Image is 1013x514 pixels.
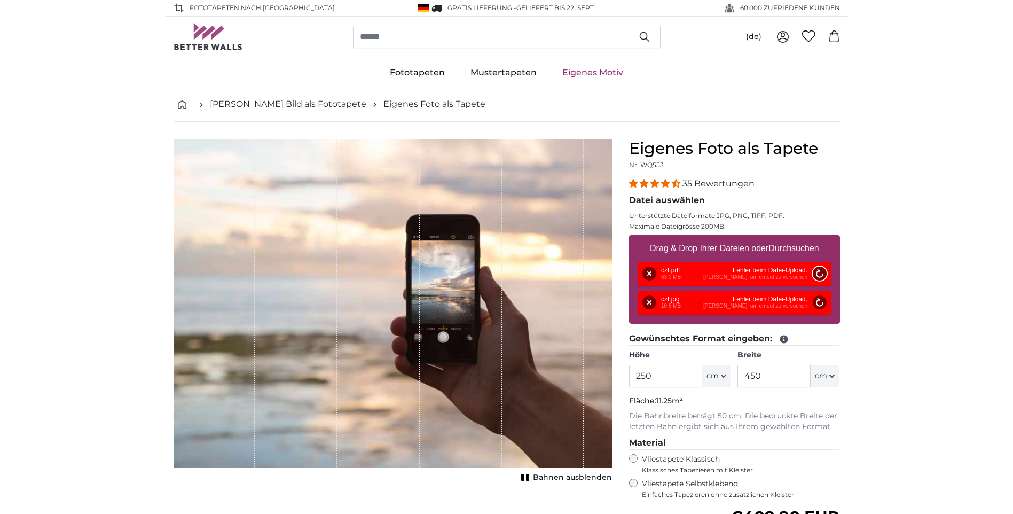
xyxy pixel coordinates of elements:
label: Breite [737,350,839,361]
legend: Gewünschtes Format eingeben: [629,332,840,346]
label: Vliestapete Klassisch [642,454,831,474]
a: Eigenes Motiv [549,59,636,87]
span: Klassisches Tapezieren mit Kleister [642,466,831,474]
button: (de) [737,27,770,46]
a: [PERSON_NAME] Bild als Fototapete [210,98,366,111]
span: cm [815,371,827,381]
nav: breadcrumbs [174,87,840,122]
p: Unterstützte Dateiformate JPG, PNG, TIFF, PDF. [629,212,840,220]
span: cm [706,371,719,381]
legend: Material [629,437,840,450]
span: GRATIS Lieferung! [447,4,514,12]
span: Geliefert bis 22. Sept. [516,4,595,12]
div: 1 of 1 [174,139,612,485]
span: 35 Bewertungen [682,178,755,189]
button: Bahnen ausblenden [518,470,612,485]
span: Fototapeten nach [GEOGRAPHIC_DATA] [190,3,335,13]
label: Vliestapete Selbstklebend [642,479,840,499]
p: Maximale Dateigrösse 200MB. [629,222,840,231]
button: cm [702,365,731,387]
label: Höhe [629,350,731,361]
span: 60'000 ZUFRIEDENE KUNDEN [740,3,840,13]
a: Eigenes Foto als Tapete [383,98,485,111]
span: 4.34 stars [629,178,682,189]
a: Fototapeten [377,59,458,87]
legend: Datei auswählen [629,194,840,207]
h1: Eigenes Foto als Tapete [629,139,840,158]
p: Die Bahnbreite beträgt 50 cm. Die bedruckte Breite der letzten Bahn ergibt sich aus Ihrem gewählt... [629,411,840,432]
span: Einfaches Tapezieren ohne zusätzlichen Kleister [642,490,840,499]
button: cm [811,365,839,387]
img: Deutschland [418,4,429,12]
p: Fläche: [629,396,840,407]
span: 11.25m² [656,396,683,406]
label: Drag & Drop Ihrer Dateien oder [646,238,823,259]
img: Betterwalls [174,23,243,50]
span: Bahnen ausblenden [533,472,612,483]
u: Durchsuchen [768,244,819,253]
a: Mustertapeten [458,59,549,87]
span: Nr. WQ553 [629,161,664,169]
span: - [514,4,595,12]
